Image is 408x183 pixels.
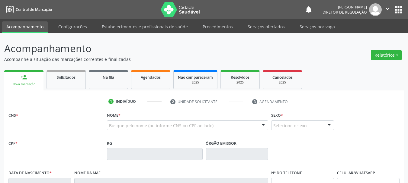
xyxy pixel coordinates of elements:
[273,122,307,129] span: Selecione o sexo
[198,21,237,32] a: Procedimentos
[382,3,393,16] button: 
[141,75,161,80] span: Agendados
[178,75,213,80] span: Não compareceram
[225,80,255,85] div: 2025
[103,75,114,80] span: Na fila
[323,5,367,10] div: [PERSON_NAME]
[57,75,75,80] span: Solicitados
[4,41,284,56] p: Acompanhamento
[393,5,404,15] button: apps
[8,82,39,87] div: Nova marcação
[2,21,48,33] a: Acompanhamento
[267,80,297,85] div: 2025
[371,50,402,60] button: Relatórios
[4,56,284,62] p: Acompanhe a situação das marcações correntes e finalizadas
[116,99,136,104] div: Indivíduo
[295,21,339,32] a: Serviços por vaga
[206,139,236,148] label: Órgão emissor
[8,111,18,120] label: CNS
[107,139,112,148] label: RG
[271,111,283,120] label: Sexo
[8,139,18,148] label: CPF
[109,122,214,129] span: Busque pelo nome (ou informe CNS ou CPF ao lado)
[231,75,249,80] span: Resolvidos
[108,99,114,104] div: 1
[337,169,375,178] label: Celular/WhatsApp
[323,10,367,15] span: Diretor de regulação
[178,80,213,85] div: 2025
[21,74,27,80] div: person_add
[4,5,52,14] a: Central de Marcação
[74,169,101,178] label: Nome da mãe
[369,3,382,16] img: img
[272,75,293,80] span: Cancelados
[8,169,52,178] label: Data de nascimento
[384,5,391,12] i: 
[304,5,313,14] button: notifications
[16,7,52,12] span: Central de Marcação
[98,21,192,32] a: Estabelecimentos e profissionais de saúde
[107,111,120,120] label: Nome
[271,169,302,178] label: Nº do Telefone
[54,21,91,32] a: Configurações
[243,21,289,32] a: Serviços ofertados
